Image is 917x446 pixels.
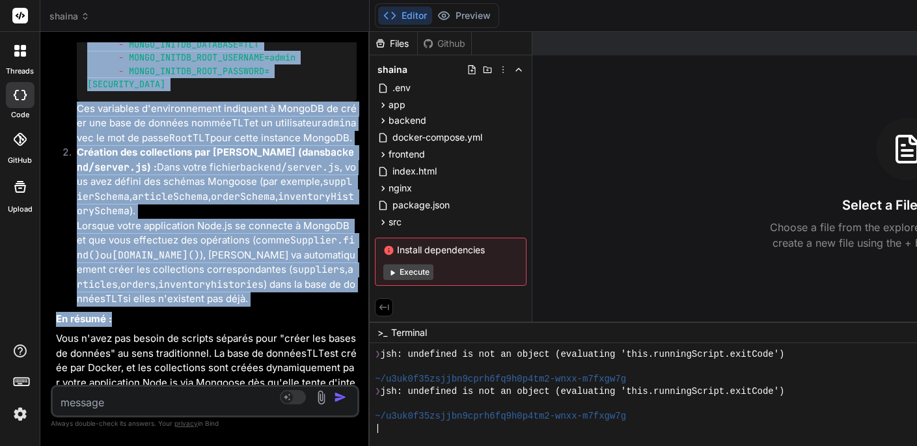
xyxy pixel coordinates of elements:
code: backend/server.js [77,146,354,174]
span: Install dependencies [383,244,518,257]
label: Upload [8,204,33,215]
code: TLT [307,347,324,360]
span: backend [389,114,426,127]
code: RootTLT [169,132,210,145]
span: - [118,38,124,50]
label: GitHub [8,155,32,166]
code: backend/server.js [240,161,340,174]
span: index.html [391,163,438,179]
span: - [118,65,124,77]
span: frontend [389,148,425,161]
img: settings [9,403,31,425]
span: shaina [49,10,90,23]
span: jsh: undefined is not an object (evaluating 'this.runningScript.exitCode') [381,348,785,361]
label: code [11,109,29,120]
strong: Création des collections par [PERSON_NAME] (dans ) : [77,146,354,173]
span: - [118,52,124,64]
span: MONGO_INITDB_DATABASE=TLT [129,38,259,50]
img: icon [334,391,347,404]
code: orderSchema [211,190,275,203]
span: ❯ [375,385,380,398]
span: privacy [174,419,198,427]
code: orders [120,278,156,291]
strong: En résumé : [56,313,112,325]
img: attachment [314,390,329,405]
span: ~/u3uk0f35zsjjbn9cprh6fq9h0p4tm2-wnxx-m7fxgw7g [375,410,626,423]
span: app [389,98,405,111]
code: inventoryHistorySchema [77,190,354,218]
code: TLT [232,117,249,130]
label: threads [6,66,34,77]
code: TLT [105,292,123,305]
span: nginx [389,182,412,195]
span: MONGO_INITDB_ROOT_PASSWORD=[SECURITY_DATA] [87,65,269,90]
span: MONGO_INITDB_ROOT_USERNAME=admin [129,52,295,64]
code: Supplier.find() [77,234,355,262]
p: Vous n'avez pas besoin de scripts séparés pour "créer les bases de données" au sens traditionnel.... [56,331,357,405]
span: ❯ [375,348,380,361]
p: Dans votre fichier , vous avez défini des schémas Mongoose (par exemple, , , , ). Lorsque votre a... [77,145,357,307]
code: admin [322,117,351,130]
div: Github [418,37,471,50]
p: Ces variables d'environnement indiquent à MongoDB de créer une base de données nommée et un utili... [77,102,357,146]
span: | [375,423,380,435]
code: articles [77,263,353,291]
span: package.json [391,197,451,213]
code: inventoryhistories [158,278,264,291]
span: src [389,216,402,229]
code: supplierSchema [77,175,352,203]
button: Execute [383,264,433,280]
div: Files [370,37,417,50]
span: ~/u3uk0f35zsjjbn9cprh6fq9h0p4tm2-wnxx-m7fxgw7g [375,373,626,385]
button: Editor [378,7,432,25]
span: jsh: undefined is not an object (evaluating 'this.runningScript.exitCode') [381,385,785,398]
span: >_ [377,326,387,339]
p: Always double-check its answers. Your in Bind [51,417,359,430]
span: .env [391,80,412,96]
code: suppliers [292,263,345,276]
code: articleSchema [132,190,208,203]
span: docker-compose.yml [391,130,484,145]
button: Preview [432,7,496,25]
span: shaina [377,63,407,76]
span: Terminal [391,326,427,339]
code: [DOMAIN_NAME]() [112,249,200,262]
